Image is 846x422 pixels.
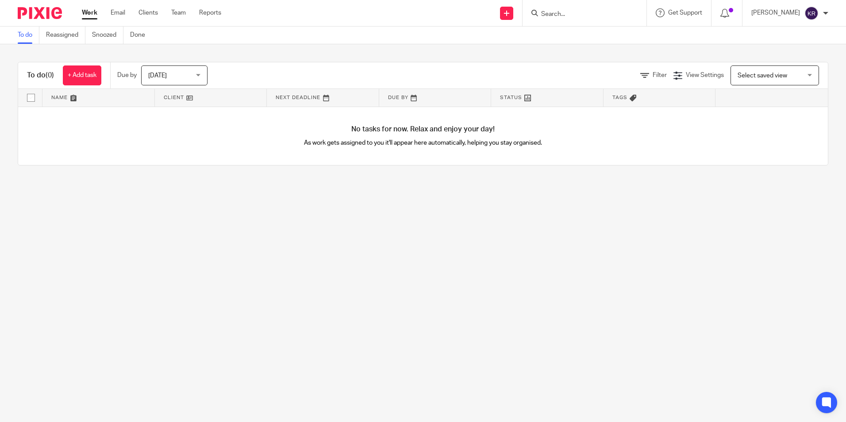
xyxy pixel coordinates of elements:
[138,8,158,17] a: Clients
[751,8,800,17] p: [PERSON_NAME]
[686,72,724,78] span: View Settings
[171,8,186,17] a: Team
[804,6,819,20] img: svg%3E
[668,10,702,16] span: Get Support
[540,11,620,19] input: Search
[653,72,667,78] span: Filter
[111,8,125,17] a: Email
[738,73,787,79] span: Select saved view
[612,95,627,100] span: Tags
[27,71,54,80] h1: To do
[117,71,137,80] p: Due by
[46,27,85,44] a: Reassigned
[18,27,39,44] a: To do
[92,27,123,44] a: Snoozed
[82,8,97,17] a: Work
[18,125,828,134] h4: No tasks for now. Relax and enjoy your day!
[199,8,221,17] a: Reports
[18,7,62,19] img: Pixie
[63,65,101,85] a: + Add task
[130,27,152,44] a: Done
[46,72,54,79] span: (0)
[221,138,626,147] p: As work gets assigned to you it'll appear here automatically, helping you stay organised.
[148,73,167,79] span: [DATE]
